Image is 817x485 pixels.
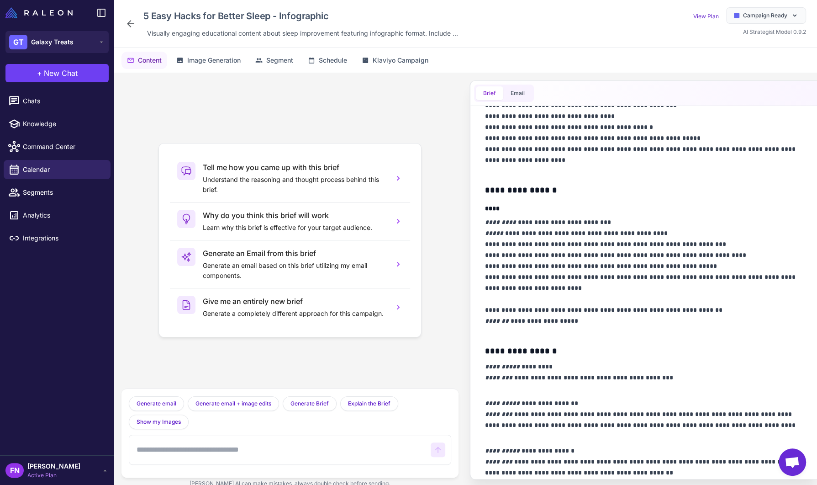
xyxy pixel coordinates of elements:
[4,206,111,225] a: Analytics
[302,52,353,69] button: Schedule
[5,463,24,478] div: FN
[319,55,347,65] span: Schedule
[266,55,293,65] span: Segment
[340,396,398,411] button: Explain the Brief
[203,296,386,307] h3: Give me an entirely new brief
[171,52,246,69] button: Image Generation
[356,52,434,69] button: Klaviyo Campaign
[5,7,73,18] img: Raleon Logo
[4,137,111,156] a: Command Center
[143,27,462,40] div: Click to edit description
[203,210,386,221] h3: Why do you think this brief will work
[290,400,329,408] span: Generate Brief
[23,165,103,175] span: Calendar
[31,37,74,47] span: Galaxy Treats
[138,55,162,65] span: Content
[4,114,111,133] a: Knowledge
[203,175,386,195] p: Understand the reasoning and thought process behind this brief.
[693,13,719,20] a: View Plan
[4,229,111,248] a: Integrations
[203,162,386,173] h3: Tell me how you came up with this brief
[27,461,80,471] span: [PERSON_NAME]
[188,396,279,411] button: Generate email + image edits
[203,248,386,259] h3: Generate an Email from this brief
[37,68,42,79] span: +
[5,31,109,53] button: GTGalaxy Treats
[23,96,103,106] span: Chats
[203,309,386,319] p: Generate a completely different approach for this campaign.
[129,396,184,411] button: Generate email
[4,183,111,202] a: Segments
[203,223,386,233] p: Learn why this brief is effective for your target audience.
[137,418,181,426] span: Show my Images
[250,52,299,69] button: Segment
[203,261,386,281] p: Generate an email based on this brief utilizing my email components.
[4,91,111,111] a: Chats
[187,55,241,65] span: Image Generation
[373,55,428,65] span: Klaviyo Campaign
[140,7,462,25] div: Click to edit campaign name
[5,64,109,82] button: +New Chat
[283,396,337,411] button: Generate Brief
[121,52,167,69] button: Content
[23,187,103,197] span: Segments
[23,142,103,152] span: Command Center
[4,160,111,179] a: Calendar
[23,233,103,243] span: Integrations
[503,86,532,100] button: Email
[137,400,176,408] span: Generate email
[743,28,806,35] span: AI Strategist Model 0.9.2
[779,448,806,476] a: Open chat
[147,28,458,38] span: Visually engaging educational content about sleep improvement featuring infographic format. Inclu...
[743,11,787,20] span: Campaign Ready
[23,119,103,129] span: Knowledge
[23,210,103,220] span: Analytics
[348,400,390,408] span: Explain the Brief
[27,471,80,480] span: Active Plan
[476,86,503,100] button: Brief
[44,68,78,79] span: New Chat
[9,35,27,49] div: GT
[129,415,189,429] button: Show my Images
[195,400,271,408] span: Generate email + image edits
